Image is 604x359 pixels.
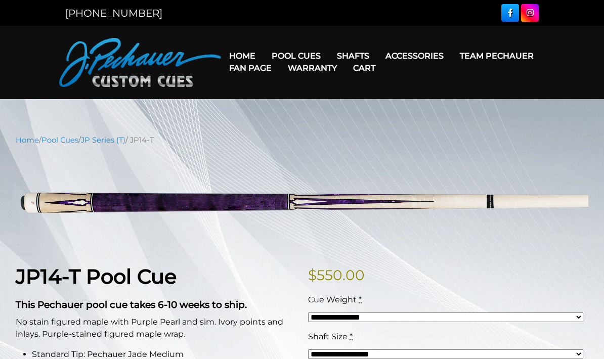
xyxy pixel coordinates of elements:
[264,43,329,69] a: Pool Cues
[16,316,296,340] p: No stain figured maple with Purple Pearl and sim. Ivory points and inlays. Purple-stained figured...
[329,43,377,69] a: Shafts
[41,136,78,145] a: Pool Cues
[16,136,39,145] a: Home
[16,153,588,248] img: jp14-T.png
[377,43,452,69] a: Accessories
[221,43,264,69] a: Home
[221,55,280,81] a: Fan Page
[308,266,365,284] bdi: 550.00
[280,55,345,81] a: Warranty
[16,299,247,310] strong: This Pechauer pool cue takes 6-10 weeks to ship.
[59,38,221,87] img: Pechauer Custom Cues
[81,136,125,145] a: JP Series (T)
[65,7,162,19] a: [PHONE_NUMBER]
[308,295,357,304] span: Cue Weight
[350,332,353,341] abbr: required
[16,264,177,289] strong: JP14-T Pool Cue
[16,134,588,146] nav: Breadcrumb
[345,55,383,81] a: Cart
[359,295,362,304] abbr: required
[308,266,317,284] span: $
[308,332,348,341] span: Shaft Size
[452,43,542,69] a: Team Pechauer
